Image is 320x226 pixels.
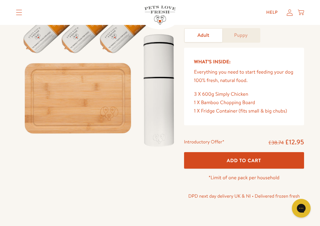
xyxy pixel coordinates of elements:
[194,99,255,106] span: 1 X Bamboo Chopping Board
[194,68,294,85] p: Everything you need to start feeding your dog 100% fresh, natural food.
[144,6,176,25] img: Pets Love Fresh
[194,58,294,66] h5: What’s Inside:
[194,107,294,115] div: 1 X Fridge Container (fits small & big chubs)
[285,137,304,147] span: £12.95
[268,139,284,146] s: £38.74
[194,90,294,99] div: 3 X 600g Simply Chicken
[261,6,283,19] a: Help
[11,5,27,20] summary: Translation missing: en.sections.header.menu
[227,157,261,164] span: Add To Cart
[184,174,304,182] p: *Limit of one pack per household
[184,152,304,169] button: Add To Cart
[222,29,260,42] a: Puppy
[289,197,314,220] iframe: Gorgias live chat messenger
[184,192,304,200] p: DPD next day delivery UK & NI • Delivered frozen fresh
[184,138,224,147] div: Introductory Offer*
[185,29,222,42] a: Adult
